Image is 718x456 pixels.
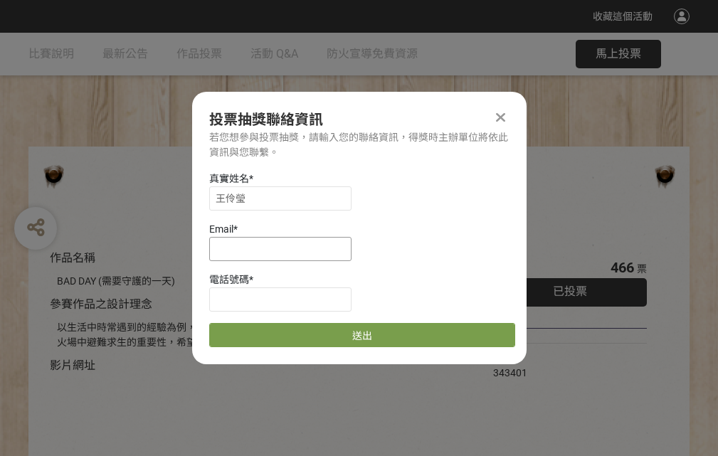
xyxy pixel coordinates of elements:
[209,173,249,184] span: 真實姓名
[327,33,418,75] a: 防火宣導免費資源
[596,47,641,60] span: 馬上投票
[209,130,510,160] div: 若您想參與投票抽獎，請輸入您的聯絡資訊，得獎時主辦單位將依此資訊與您聯繫。
[611,259,634,276] span: 466
[50,251,95,265] span: 作品名稱
[209,323,515,347] button: 送出
[250,33,298,75] a: 活動 Q&A
[50,359,95,372] span: 影片網址
[57,274,450,289] div: BAD DAY (需要守護的一天)
[327,47,418,60] span: 防火宣導免費資源
[576,40,661,68] button: 馬上投票
[57,320,450,350] div: 以生活中時常遇到的經驗為例，透過對比的方式宣傳住宅用火災警報器、家庭逃生計畫及火場中避難求生的重要性，希望透過趣味的短影音讓更多人認識到更多的防火觀念。
[250,47,298,60] span: 活動 Q&A
[28,33,74,75] a: 比賽說明
[28,47,74,60] span: 比賽說明
[209,223,233,235] span: Email
[209,109,510,130] div: 投票抽獎聯絡資訊
[209,274,249,285] span: 電話號碼
[102,33,148,75] a: 最新公告
[531,351,602,365] iframe: Facebook Share
[637,263,647,275] span: 票
[176,33,222,75] a: 作品投票
[102,47,148,60] span: 最新公告
[50,297,152,311] span: 參賽作品之設計理念
[176,47,222,60] span: 作品投票
[593,11,653,22] span: 收藏這個活動
[553,285,587,298] span: 已投票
